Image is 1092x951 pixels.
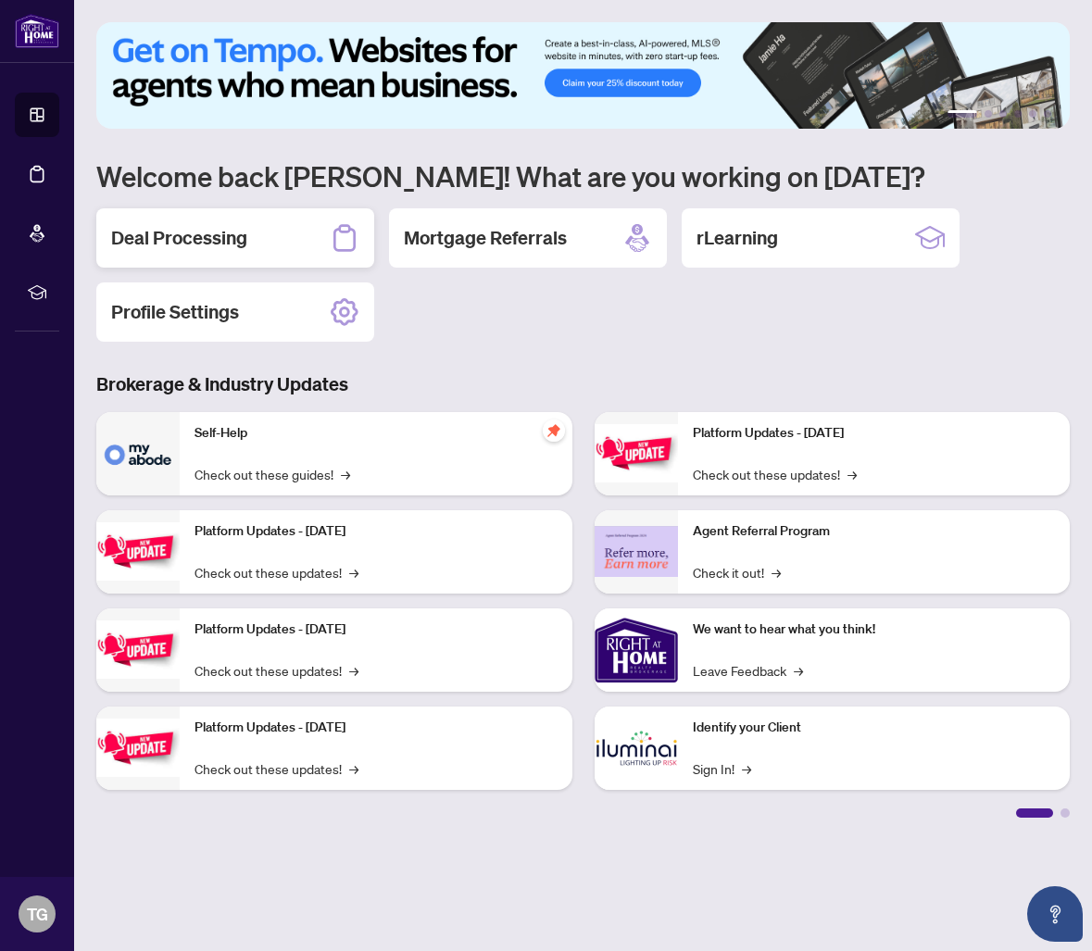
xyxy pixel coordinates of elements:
[1044,110,1051,118] button: 6
[195,464,350,484] a: Check out these guides!→
[27,901,48,927] span: TG
[404,225,567,251] h2: Mortgage Referrals
[1027,886,1083,942] button: Open asap
[195,562,358,582] a: Check out these updates!→
[948,110,977,118] button: 1
[595,424,678,482] img: Platform Updates - June 23, 2025
[693,521,1056,542] p: Agent Referral Program
[195,521,558,542] p: Platform Updates - [DATE]
[595,608,678,692] img: We want to hear what you think!
[693,423,1056,444] p: Platform Updates - [DATE]
[742,758,751,779] span: →
[195,758,358,779] a: Check out these updates!→
[543,419,565,442] span: pushpin
[999,110,1007,118] button: 3
[349,562,358,582] span: →
[96,158,1070,194] h1: Welcome back [PERSON_NAME]! What are you working on [DATE]?
[693,562,781,582] a: Check it out!→
[96,719,180,777] img: Platform Updates - July 8, 2025
[1014,110,1022,118] button: 4
[96,412,180,495] img: Self-Help
[195,718,558,738] p: Platform Updates - [DATE]
[341,464,350,484] span: →
[693,619,1056,640] p: We want to hear what you think!
[111,225,247,251] h2: Deal Processing
[195,423,558,444] p: Self-Help
[772,562,781,582] span: →
[794,660,803,681] span: →
[349,758,358,779] span: →
[96,620,180,679] img: Platform Updates - July 21, 2025
[15,14,59,48] img: logo
[697,225,778,251] h2: rLearning
[595,707,678,790] img: Identify your Client
[96,371,1070,397] h3: Brokerage & Industry Updates
[111,299,239,325] h2: Profile Settings
[693,464,857,484] a: Check out these updates!→
[195,619,558,640] p: Platform Updates - [DATE]
[693,660,803,681] a: Leave Feedback→
[595,526,678,577] img: Agent Referral Program
[349,660,358,681] span: →
[847,464,857,484] span: →
[693,758,751,779] a: Sign In!→
[195,660,358,681] a: Check out these updates!→
[96,522,180,581] img: Platform Updates - September 16, 2025
[96,22,1070,129] img: Slide 0
[1029,110,1036,118] button: 5
[693,718,1056,738] p: Identify your Client
[985,110,992,118] button: 2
